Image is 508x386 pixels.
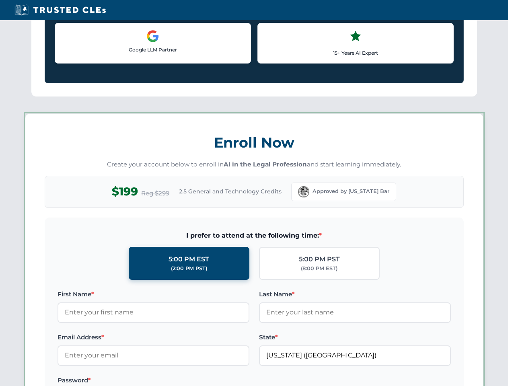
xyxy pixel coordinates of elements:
label: First Name [58,289,249,299]
div: 5:00 PM PST [299,254,340,265]
p: Google LLM Partner [62,46,244,53]
label: Password [58,376,249,385]
h3: Enroll Now [45,130,464,155]
input: Enter your last name [259,302,451,322]
label: Email Address [58,333,249,342]
img: Florida Bar [298,186,309,197]
input: Florida (FL) [259,345,451,365]
span: Reg $299 [141,189,169,198]
strong: AI in the Legal Profession [224,160,307,168]
span: Approved by [US_STATE] Bar [313,187,389,195]
div: (8:00 PM EST) [301,265,337,273]
p: Create your account below to enroll in and start learning immediately. [45,160,464,169]
span: I prefer to attend at the following time: [58,230,451,241]
img: Google [146,30,159,43]
span: $199 [112,183,138,201]
div: (2:00 PM PST) [171,265,207,273]
input: Enter your email [58,345,249,365]
img: Trusted CLEs [12,4,108,16]
label: Last Name [259,289,451,299]
p: 15+ Years AI Expert [264,49,447,57]
input: Enter your first name [58,302,249,322]
div: 5:00 PM EST [169,254,209,265]
label: State [259,333,451,342]
span: 2.5 General and Technology Credits [179,187,282,196]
